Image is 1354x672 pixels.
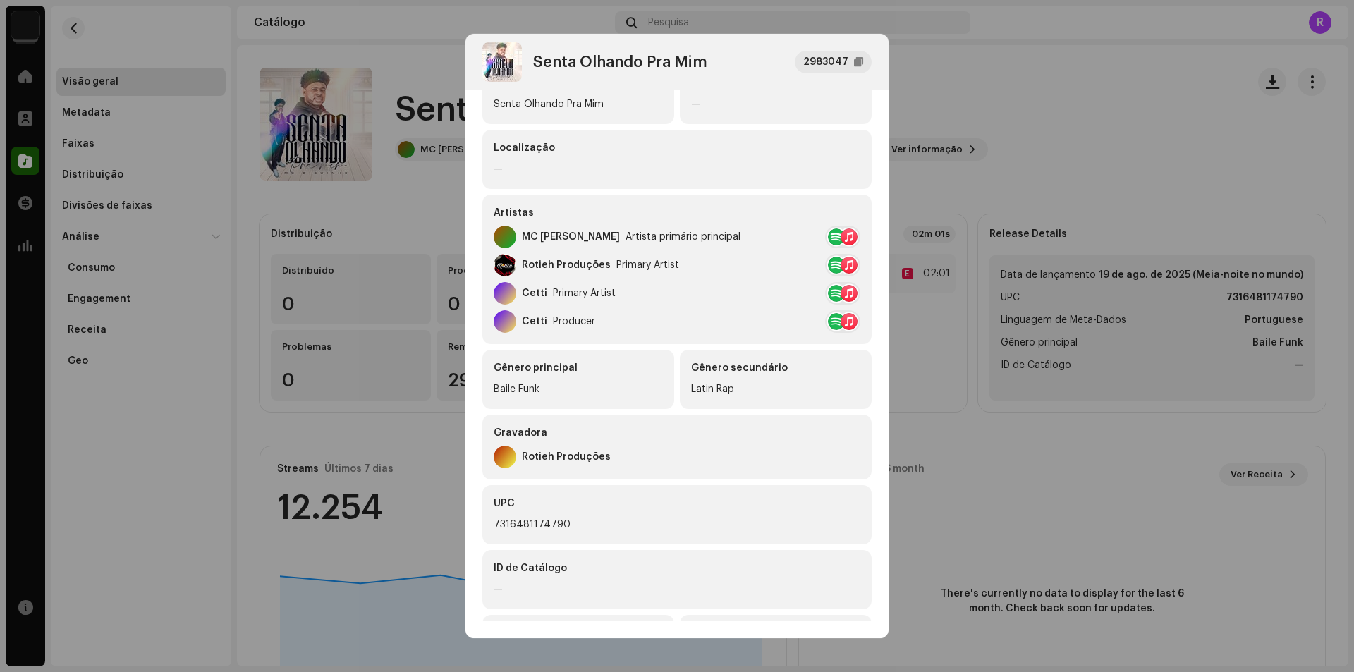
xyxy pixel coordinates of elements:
div: 2983047 [803,54,848,71]
div: UPC [494,496,860,511]
div: — [691,96,860,113]
div: — [494,161,860,178]
div: Cetti [522,316,547,327]
div: Artistas [494,206,860,220]
div: MC [PERSON_NAME] [522,231,620,243]
img: 9f8960c7-380d-4f6b-bf26-28bc3aba3ca6 [494,254,516,276]
div: Gênero secundário [691,361,860,375]
div: 7316481174790 [494,516,860,533]
div: Primary Artist [553,288,616,299]
div: Localização [494,141,860,155]
div: Primary Artist [616,259,679,271]
div: Gravadora [494,426,860,440]
div: Senta Olhando Pra Mim [494,96,663,113]
div: ID de Catálogo [494,561,860,575]
div: Latin Rap [691,381,860,398]
div: Rotieh Produções [522,451,611,463]
img: 3b220a52-a6d6-4429-a954-61970aa86afb [482,42,522,82]
div: — [494,581,860,598]
div: Artista primário principal [626,231,740,243]
div: Senta Olhando Pra Mim [533,54,707,71]
div: Producer [553,316,595,327]
div: Cetti [522,288,547,299]
div: Baile Funk [494,381,663,398]
div: Gênero principal [494,361,663,375]
div: Rotieh Produções [522,259,611,271]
